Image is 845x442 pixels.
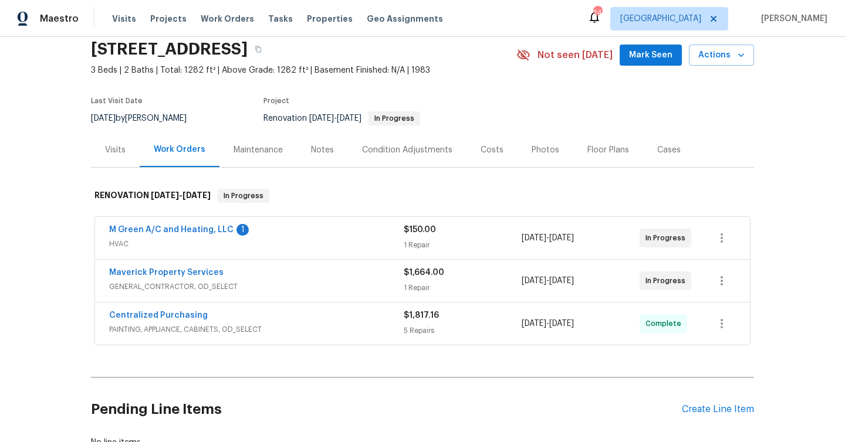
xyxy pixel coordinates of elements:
span: - [522,232,574,244]
span: [DATE] [522,319,546,328]
span: - [309,114,361,123]
span: $1,817.16 [404,311,439,319]
span: [DATE] [91,114,116,123]
span: Complete [645,318,686,329]
div: Create Line Item [682,404,754,415]
span: - [522,275,574,287]
span: [GEOGRAPHIC_DATA] [620,13,701,25]
h2: [STREET_ADDRESS] [91,43,248,55]
a: Centralized Purchasing [109,311,208,319]
span: [DATE] [549,319,574,328]
a: M Green A/C and Heating, LLC [109,226,234,234]
span: [PERSON_NAME] [756,13,827,25]
span: - [151,191,211,199]
span: Geo Assignments [367,13,443,25]
h2: Pending Line Items [91,382,682,437]
span: [DATE] [309,114,334,123]
span: 3 Beds | 2 Baths | Total: 1282 ft² | Above Grade: 1282 ft² | Basement Finished: N/A | 1983 [91,64,516,76]
span: Renovation [263,114,420,123]
span: Maestro [40,13,79,25]
div: Maintenance [234,144,283,156]
span: $1,664.00 [404,268,444,277]
div: Condition Adjustments [362,144,452,156]
span: [DATE] [522,277,546,285]
span: In Progress [645,232,690,244]
div: Floor Plans [587,144,629,156]
div: RENOVATION [DATE]-[DATE]In Progress [91,177,754,215]
button: Copy Address [248,39,269,60]
span: - [522,318,574,329]
div: Costs [481,144,503,156]
span: Actions [698,48,745,63]
span: [DATE] [151,191,179,199]
span: $150.00 [404,226,436,234]
div: 1 Repair [404,239,522,251]
div: Visits [105,144,126,156]
span: In Progress [370,115,419,122]
span: Mark Seen [629,48,672,63]
a: Maverick Property Services [109,268,224,277]
span: GENERAL_CONTRACTOR, OD_SELECT [109,281,404,293]
div: 1 [236,224,249,236]
div: 24 [593,7,601,19]
button: Mark Seen [620,45,682,66]
span: Properties [307,13,353,25]
div: by [PERSON_NAME] [91,111,201,125]
span: Work Orders [201,13,254,25]
span: PAINTING, APPLIANCE, CABINETS, OD_SELECT [109,324,404,335]
div: Cases [657,144,681,156]
div: Photos [532,144,559,156]
span: Visits [112,13,136,25]
span: [DATE] [522,234,546,242]
div: 5 Repairs [404,325,522,336]
div: Notes [311,144,334,156]
span: HVAC [109,238,404,250]
span: Projects [150,13,187,25]
span: [DATE] [549,234,574,242]
span: Not seen [DATE] [538,49,613,61]
span: Last Visit Date [91,97,143,104]
div: 1 Repair [404,282,522,294]
div: Work Orders [154,144,205,155]
span: Tasks [268,15,293,23]
button: Actions [689,45,754,66]
span: [DATE] [549,277,574,285]
span: In Progress [645,275,690,287]
span: Project [263,97,289,104]
span: [DATE] [182,191,211,199]
span: [DATE] [337,114,361,123]
h6: RENOVATION [94,189,211,203]
span: In Progress [219,190,268,202]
